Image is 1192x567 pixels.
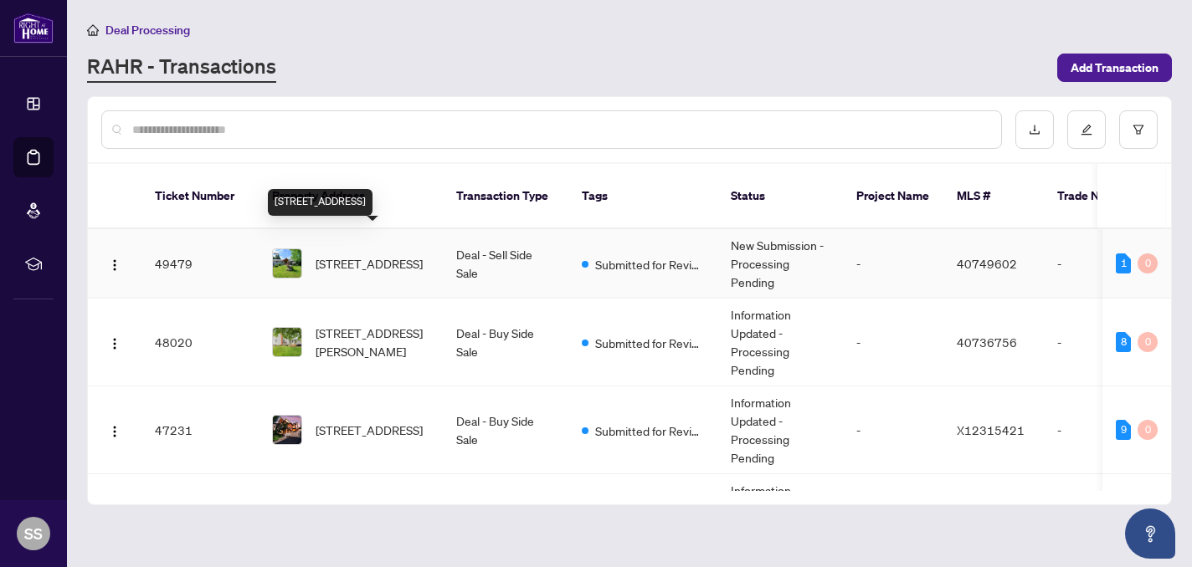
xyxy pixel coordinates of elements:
td: Information Updated - Processing Pending [717,386,843,474]
span: download [1029,124,1040,135]
th: Transaction Type [443,164,568,229]
td: - [1044,474,1161,562]
button: Logo [101,416,128,443]
td: Listing [443,474,568,562]
span: Deal Processing [105,23,190,38]
td: - [1044,386,1161,474]
td: 46073 [141,474,259,562]
button: download [1015,110,1054,149]
td: - [1044,229,1161,299]
td: Deal - Buy Side Sale [443,386,568,474]
span: Submitted for Review [595,334,704,352]
img: logo [13,13,54,43]
td: - [843,386,943,474]
span: 40749602 [957,256,1017,271]
span: Submitted for Review [595,255,704,273]
th: Property Address [259,164,443,229]
button: Add Transaction [1057,54,1172,82]
th: Trade Number [1044,164,1161,229]
div: 1 [1116,253,1131,273]
td: - [843,474,943,562]
span: Submitted for Review [595,421,704,440]
td: Deal - Sell Side Sale [443,229,568,299]
div: [STREET_ADDRESS] [268,189,372,216]
img: thumbnail-img [273,416,301,444]
td: 49479 [141,229,259,299]
td: 48020 [141,299,259,386]
td: - [843,229,943,299]
img: thumbnail-img [273,249,301,278]
th: Tags [568,164,717,229]
img: Logo [108,337,121,350]
td: - [843,299,943,386]
td: Deal - Buy Side Sale [443,299,568,386]
td: New Submission - Processing Pending [717,229,843,299]
td: 47231 [141,386,259,474]
div: 0 [1138,420,1158,440]
th: MLS # [943,164,1044,229]
span: 40736756 [957,335,1017,350]
td: - [1044,299,1161,386]
button: edit [1067,110,1106,149]
td: Information Updated - Processing Pending [717,474,843,562]
a: RAHR - Transactions [87,53,276,83]
button: Logo [101,250,128,277]
div: 0 [1138,332,1158,352]
img: Logo [108,258,121,272]
span: Add Transaction [1071,54,1159,81]
button: Open asap [1125,508,1175,559]
div: 9 [1116,420,1131,440]
th: Ticket Number [141,164,259,229]
span: X12315421 [957,422,1025,437]
th: Project Name [843,164,943,229]
img: thumbnail-img [273,328,301,356]
span: edit [1081,124,1092,135]
span: [STREET_ADDRESS] [316,421,423,439]
span: [STREET_ADDRESS][PERSON_NAME] [316,324,429,360]
div: 8 [1116,332,1131,352]
th: Status [717,164,843,229]
img: Logo [108,425,121,438]
span: [STREET_ADDRESS] [316,254,423,273]
span: home [87,24,99,36]
div: 0 [1138,253,1158,273]
button: filter [1119,110,1158,149]
td: Information Updated - Processing Pending [717,299,843,386]
button: Logo [101,329,128,355]
span: filter [1133,124,1144,135]
span: SS [24,522,43,545]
